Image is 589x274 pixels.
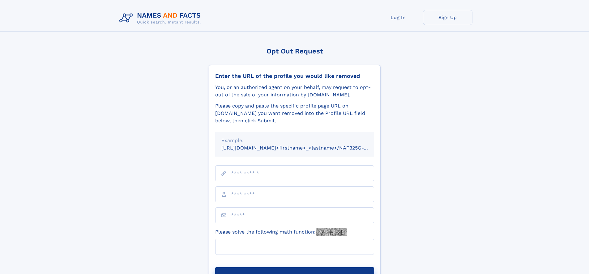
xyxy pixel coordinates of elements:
[215,228,347,236] label: Please solve the following math function:
[423,10,472,25] a: Sign Up
[209,47,381,55] div: Opt Out Request
[215,84,374,99] div: You, or an authorized agent on your behalf, may request to opt-out of the sale of your informatio...
[215,102,374,124] div: Please copy and paste the specific profile page URL on [DOMAIN_NAME] you want removed into the Pr...
[373,10,423,25] a: Log In
[221,145,386,151] small: [URL][DOMAIN_NAME]<firstname>_<lastname>/NAF325G-xxxxxxxx
[215,73,374,79] div: Enter the URL of the profile you would like removed
[221,137,368,144] div: Example:
[117,10,206,27] img: Logo Names and Facts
